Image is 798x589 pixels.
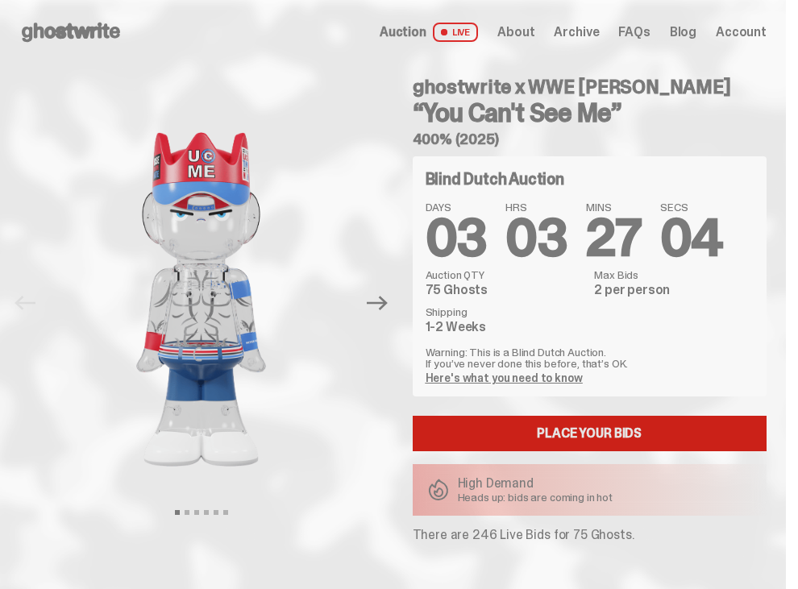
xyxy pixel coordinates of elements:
[413,100,767,126] h3: “You Can't See Me”
[426,371,583,385] a: Here's what you need to know
[497,26,534,39] a: About
[426,269,585,280] dt: Auction QTY
[223,510,228,515] button: View slide 6
[175,510,180,515] button: View slide 1
[426,171,564,187] h4: Blind Dutch Auction
[194,510,199,515] button: View slide 3
[586,205,641,272] span: 27
[380,26,426,39] span: Auction
[594,269,754,280] dt: Max Bids
[660,201,723,213] span: SECS
[426,201,487,213] span: DAYS
[716,26,767,39] a: Account
[413,529,767,541] p: There are 246 Live Bids for 75 Ghosts.
[360,285,396,321] button: Next
[185,510,189,515] button: View slide 2
[48,107,355,492] img: John_Cena_Hero_1.png
[458,477,613,490] p: High Demand
[413,132,767,147] h5: 400% (2025)
[670,26,696,39] a: Blog
[554,26,599,39] a: Archive
[426,346,754,369] p: Warning: This is a Blind Dutch Auction. If you’ve never done this before, that’s OK.
[413,77,767,97] h4: ghostwrite x WWE [PERSON_NAME]
[426,284,585,297] dd: 75 Ghosts
[505,201,567,213] span: HRS
[426,205,487,272] span: 03
[380,23,478,42] a: Auction LIVE
[214,510,218,515] button: View slide 5
[426,306,585,317] dt: Shipping
[505,205,567,272] span: 03
[204,510,209,515] button: View slide 4
[594,284,754,297] dd: 2 per person
[433,23,479,42] span: LIVE
[586,201,641,213] span: MINS
[426,321,585,334] dd: 1-2 Weeks
[458,492,613,503] p: Heads up: bids are coming in hot
[618,26,650,39] a: FAQs
[413,416,767,451] a: Place your Bids
[660,205,723,272] span: 04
